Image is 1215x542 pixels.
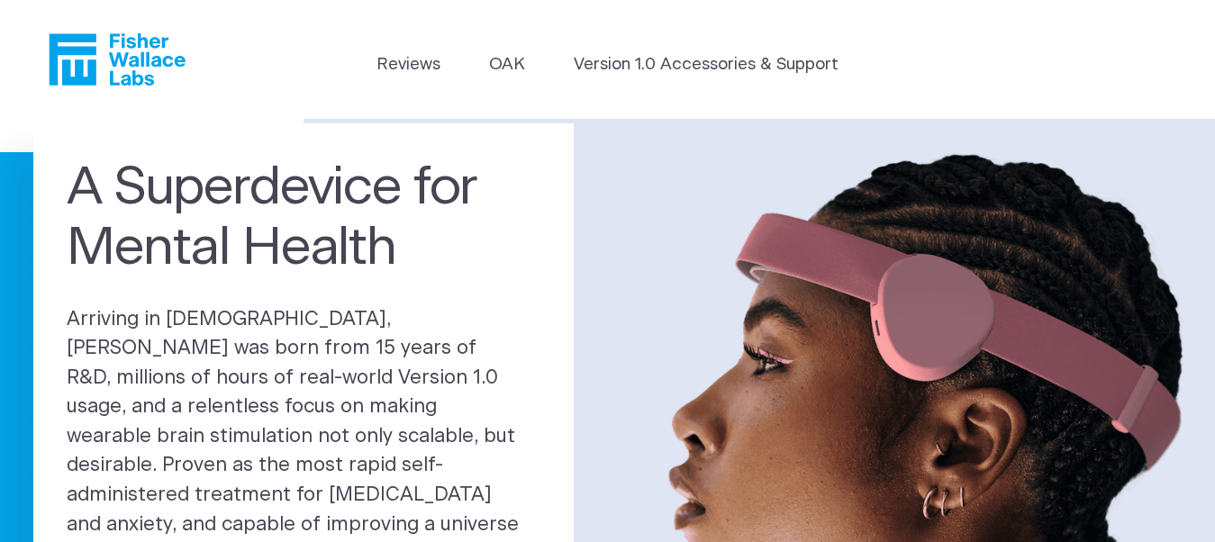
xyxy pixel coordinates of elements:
a: Version 1.0 Accessories & Support [574,52,839,77]
a: OAK [489,52,525,77]
a: Fisher Wallace [49,33,186,86]
a: Reviews [376,52,440,77]
h1: A Superdevice for Mental Health [67,158,540,280]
